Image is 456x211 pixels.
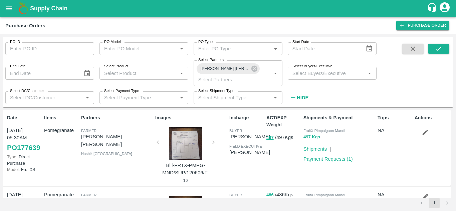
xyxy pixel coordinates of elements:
label: Select DC/Customer [10,88,44,94]
label: Select Buyers/Executive [292,64,332,69]
span: FruitX Pimpalgaon Mandi [303,193,345,197]
div: | [327,143,331,153]
input: Select Product [101,69,175,77]
span: Farmer [81,129,96,133]
label: PO ID [10,39,20,45]
b: Supply Chain [30,5,67,12]
span: buyer [229,193,242,197]
input: End Date [5,67,78,79]
button: Open [177,93,186,102]
p: / 497 Kgs [266,134,301,141]
input: Select Buyers/Executive [290,69,364,77]
p: ACT/EXP Weight [266,114,301,128]
span: FruitX Pimpalgaon Mandi [303,129,345,133]
input: Enter PO Model [101,44,175,53]
p: Partners [81,114,153,121]
p: Trips [378,114,412,121]
label: Select Product [104,64,128,69]
input: Select Shipment Type [196,93,261,102]
input: Enter PO ID [5,42,94,55]
span: buyer [229,129,242,133]
button: Hide [288,92,310,103]
p: Direct Purchase [7,154,41,166]
button: 486 [266,191,274,199]
button: 497 [266,134,274,142]
label: PO Model [104,39,121,45]
span: Type: [7,154,17,159]
label: Start Date [292,39,309,45]
input: Select Partners [196,75,261,84]
label: Select Partners [198,57,224,63]
p: FruitXS [7,166,41,173]
a: Shipments [303,146,327,152]
p: [PERSON_NAME] [229,149,270,156]
img: logo [17,2,30,15]
p: Actions [415,114,449,121]
div: Purchase Orders [5,21,45,30]
strong: Hide [297,95,308,100]
label: End Date [10,64,25,69]
p: [DATE] 05:30AM [7,191,41,206]
p: NA [378,191,412,198]
input: Enter PO Type [196,44,269,53]
p: [PERSON_NAME] [PERSON_NAME] [81,133,153,148]
button: Open [365,69,374,78]
button: Open [271,44,280,53]
p: Incharge [229,114,264,121]
button: open drawer [1,1,17,16]
input: Start Date [288,42,361,55]
p: [DATE] 05:30AM [7,127,41,142]
div: [PERSON_NAME] [PERSON_NAME]-Nashik, Nashik-9890195458 [197,63,260,74]
button: Open [83,93,92,102]
a: Supply Chain [30,4,427,13]
button: Open [271,93,280,102]
a: PO177639 [7,142,40,154]
p: / 486 Kgs [266,191,301,199]
input: Select Payment Type [101,93,167,102]
button: Open [177,44,186,53]
div: account of current user [439,1,451,15]
button: Open [177,69,186,78]
span: [PERSON_NAME] [PERSON_NAME]-Nashik, Nashik-9890195458 [197,65,253,72]
a: Purchase Order [396,21,449,30]
p: Shipments & Payment [303,114,375,121]
a: Payment Requests (1) [303,156,353,162]
p: Bill-FRTX-PMPG-MND/SUP/120606/T-12 [161,162,211,184]
p: NA [378,127,412,134]
button: 486 Kgs [303,198,320,205]
nav: pagination navigation [415,198,453,208]
label: Select Shipment Type [198,88,234,94]
div: customer-support [427,2,439,14]
button: Choose date [81,67,93,80]
p: Date [7,114,41,121]
label: PO Type [198,39,213,45]
p: Pomegranate [44,191,78,198]
p: Images [155,114,227,121]
button: 497 Kgs [303,133,320,141]
input: Select DC/Customer [7,93,81,102]
button: Choose date [363,42,376,55]
span: field executive [229,144,262,148]
p: Pomegranate [44,127,78,134]
span: Model: [7,167,20,172]
label: Select Payment Type [104,88,139,94]
span: Nashik , [GEOGRAPHIC_DATA] [81,152,132,156]
p: Items [44,114,78,121]
button: page 1 [429,198,440,208]
p: [PERSON_NAME] [229,133,270,140]
span: Farmer [81,193,96,197]
button: Open [271,69,280,78]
